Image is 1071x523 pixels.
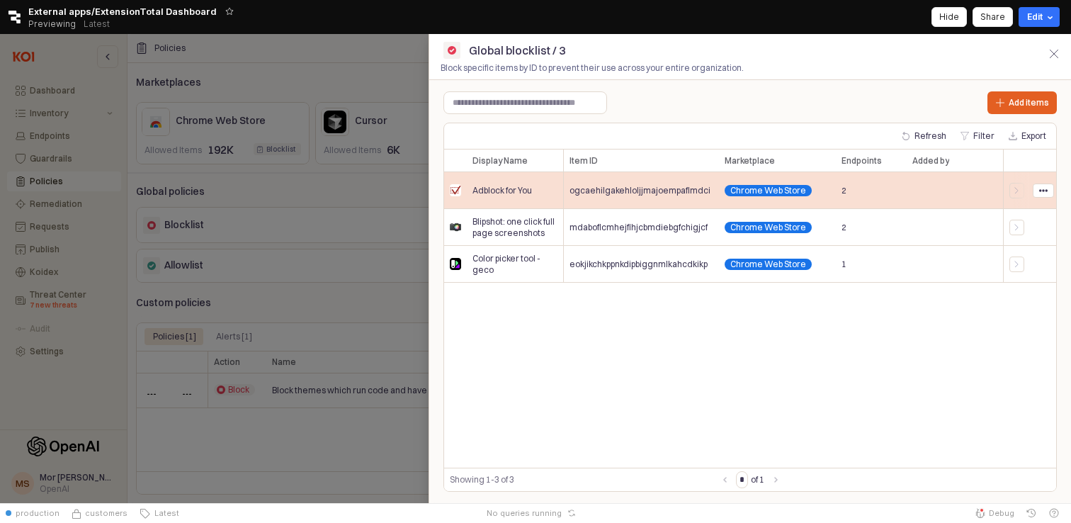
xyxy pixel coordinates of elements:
button: Source Control [65,503,133,523]
button: Edit [1019,7,1060,27]
span: 2 [841,222,846,233]
span: Added by [912,155,949,167]
button: Refresh [896,128,952,145]
span: Item ID [569,155,598,167]
div: Hide [939,8,959,26]
button: Export [1003,128,1052,145]
span: customers [85,507,127,519]
p: Add items [1009,97,1049,108]
label: of 1 [751,473,764,487]
button: Filter [955,128,1000,145]
p: Share [980,11,1005,23]
span: Display Name [472,155,528,167]
button: Latest [133,503,185,523]
p: Global blocklist / 3 [469,42,565,59]
span: Chrome Web Store [730,185,806,196]
input: Page [737,472,747,488]
button: Add items [987,91,1057,114]
div: Table toolbar [444,468,1056,491]
button: Hide app [931,7,967,27]
span: 2 [841,185,846,196]
span: No queries running [487,507,562,519]
span: Color picker tool - geco [472,253,557,276]
div: Previewing Latest [28,14,118,34]
p: Latest [84,18,110,30]
button: Reset app state [565,509,579,517]
span: mdaboflcmhejfihjcbmdiebgfchigjcf [569,222,708,233]
span: production [16,507,59,519]
button: Releases and History [76,14,118,34]
span: 1 [841,259,846,270]
p: Block specific items by ID to prevent their use across your entire organization. [441,62,914,74]
div: Showing 1-3 of 3 [450,473,716,487]
span: Marketplace [725,155,775,167]
span: Blipshot: one click full page screenshots [472,216,557,239]
span: Latest [150,507,179,519]
span: Adblock for You [472,185,532,196]
span: External apps/ExtensionTotal Dashboard [28,4,217,18]
span: eokjikchkppnkdipbiggnmlkahcdkikp [569,259,708,270]
span: Chrome Web Store [730,222,806,233]
button: Share app [973,7,1013,27]
span: ogcaehilgakehloljjmajoempaflmdci [569,185,710,196]
span: Previewing [28,17,76,31]
span: Debug [989,507,1014,519]
span: Chrome Web Store [730,259,806,270]
span: Endpoints [841,155,882,167]
button: Help [1043,503,1065,523]
button: Debug [969,503,1020,523]
button: History [1020,503,1043,523]
button: Add app to favorites [222,4,237,18]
